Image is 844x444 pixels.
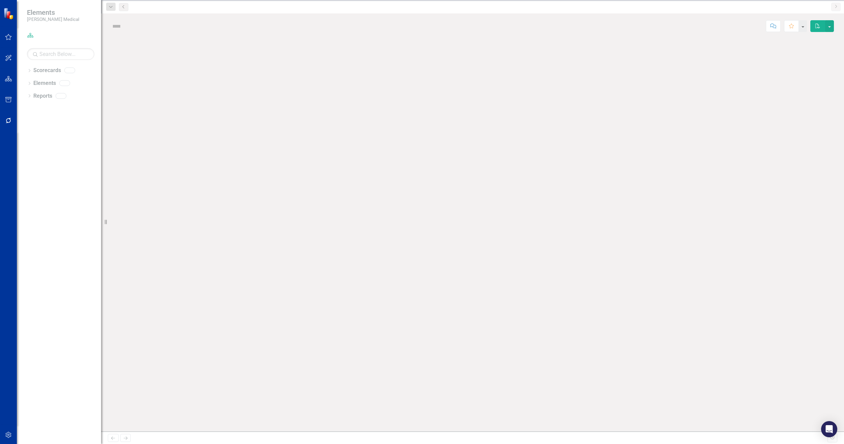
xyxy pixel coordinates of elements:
a: Reports [33,92,52,100]
span: Elements [27,8,79,17]
div: Open Intercom Messenger [821,421,837,437]
img: ClearPoint Strategy [3,7,15,19]
a: Elements [33,80,56,87]
img: Not Defined [111,21,122,32]
small: [PERSON_NAME] Medical [27,17,79,22]
input: Search Below... [27,48,94,60]
a: Scorecards [33,67,61,74]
